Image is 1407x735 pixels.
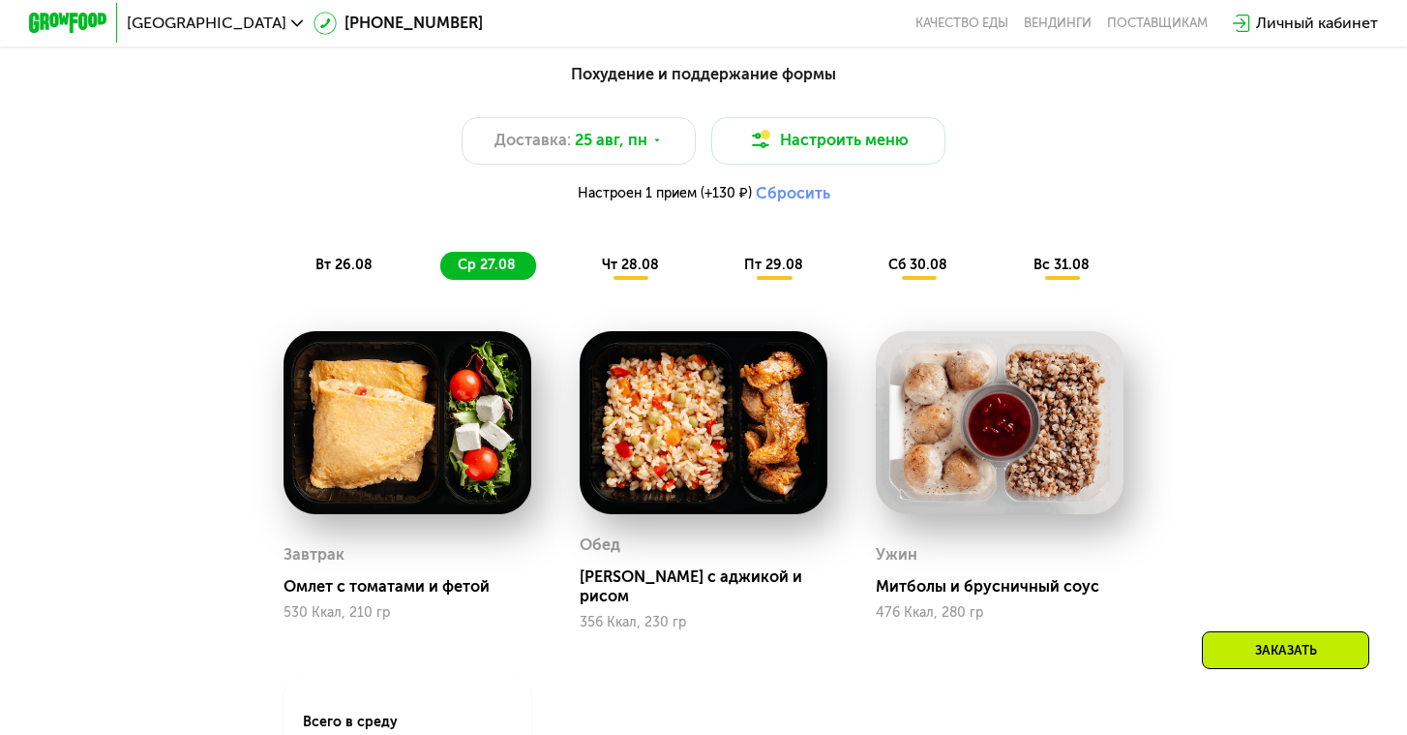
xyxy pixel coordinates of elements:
div: Ужин [876,540,917,569]
div: Завтрак [284,540,344,569]
div: 356 Ккал, 230 гр [580,615,827,630]
button: Сбросить [756,184,830,203]
span: ср 27.08 [458,257,516,273]
div: Обед [580,531,620,560]
a: [PHONE_NUMBER] [314,12,483,35]
span: [GEOGRAPHIC_DATA] [127,15,286,31]
a: Качество еды [915,15,1008,31]
span: пт 29.08 [744,257,803,273]
div: Похудение и поддержание формы [125,62,1282,86]
div: [PERSON_NAME] с аджикой и рисом [580,567,843,606]
span: Настроен 1 прием (+130 ₽) [578,187,752,200]
span: вт 26.08 [315,257,373,273]
span: вс 31.08 [1033,257,1090,273]
div: 530 Ккал, 210 гр [284,605,531,621]
div: 476 Ккал, 280 гр [876,605,1123,621]
span: Доставка: [494,129,571,152]
span: 25 авг, пн [575,129,647,152]
div: Омлет с томатами и фетой [284,577,547,597]
span: сб 30.08 [888,257,947,273]
div: Личный кабинет [1256,12,1378,35]
span: чт 28.08 [602,257,659,273]
button: Настроить меню [711,117,945,164]
a: Вендинги [1024,15,1092,31]
div: Митболы и брусничный соус [876,577,1139,597]
div: Заказать [1202,631,1369,669]
div: поставщикам [1107,15,1208,31]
